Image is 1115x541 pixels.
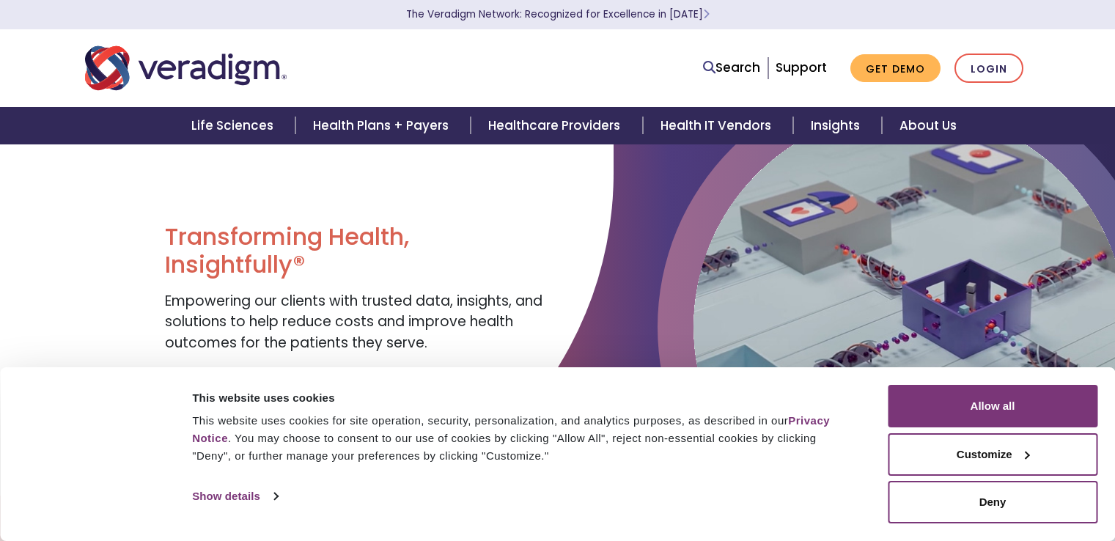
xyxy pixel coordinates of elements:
[703,7,710,21] span: Learn More
[882,107,974,144] a: About Us
[471,107,642,144] a: Healthcare Providers
[165,291,542,353] span: Empowering our clients with trusted data, insights, and solutions to help reduce costs and improv...
[174,107,295,144] a: Life Sciences
[888,433,1097,476] button: Customize
[888,385,1097,427] button: Allow all
[192,485,277,507] a: Show details
[888,481,1097,523] button: Deny
[192,412,855,465] div: This website uses cookies for site operation, security, personalization, and analytics purposes, ...
[295,107,471,144] a: Health Plans + Payers
[406,7,710,21] a: The Veradigm Network: Recognized for Excellence in [DATE]Learn More
[85,44,287,92] img: Veradigm logo
[192,389,855,407] div: This website uses cookies
[850,54,941,83] a: Get Demo
[954,54,1023,84] a: Login
[165,223,546,279] h1: Transforming Health, Insightfully®
[703,58,760,78] a: Search
[643,107,793,144] a: Health IT Vendors
[776,59,827,76] a: Support
[793,107,882,144] a: Insights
